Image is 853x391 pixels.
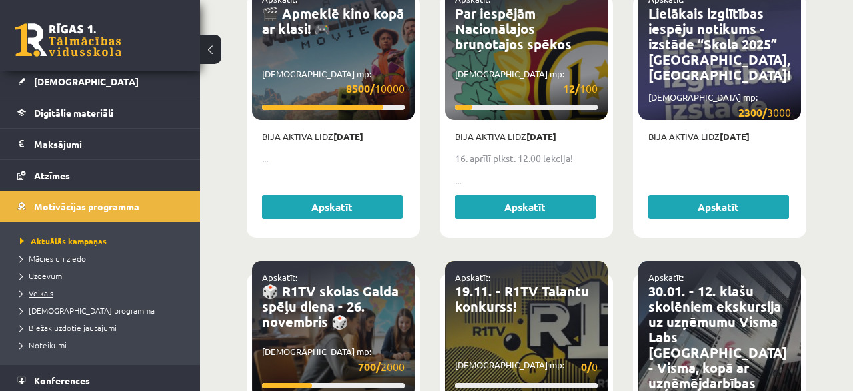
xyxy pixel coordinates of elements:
[455,282,589,315] a: 19.11. - R1TV Talantu konkurss!
[455,272,490,283] a: Apskatīt:
[262,67,405,97] p: [DEMOGRAPHIC_DATA] mp:
[20,236,107,246] span: Aktuālās kampaņas
[20,288,53,298] span: Veikals
[262,282,399,330] a: 🎲 R1TV skolas Galda spēļu diena - 26. novembris 🎲
[20,235,187,247] a: Aktuālās kampaņas
[648,5,790,83] a: Lielākais izglītības iespēju notikums - izstāde “Skola 2025” [GEOGRAPHIC_DATA], [GEOGRAPHIC_DATA]!
[262,345,405,375] p: [DEMOGRAPHIC_DATA] mp:
[648,195,789,219] a: Apskatīt
[262,272,297,283] a: Apskatīt:
[455,358,598,375] p: [DEMOGRAPHIC_DATA] mp:
[581,360,592,374] strong: 0/
[20,305,155,316] span: [DEMOGRAPHIC_DATA] programma
[720,131,750,142] strong: [DATE]
[738,105,767,119] strong: 2300/
[738,104,791,121] span: 3000
[346,81,375,95] strong: 8500/
[17,160,183,191] a: Atzīmes
[20,252,187,264] a: Mācies un ziedo
[34,169,70,181] span: Atzīmes
[20,339,187,351] a: Noteikumi
[358,360,381,374] strong: 700/
[20,304,187,316] a: [DEMOGRAPHIC_DATA] programma
[20,253,86,264] span: Mācies un ziedo
[15,23,121,57] a: Rīgas 1. Tālmācības vidusskola
[34,374,90,386] span: Konferences
[262,151,405,165] p: ...
[648,91,791,121] p: [DEMOGRAPHIC_DATA] mp:
[17,66,183,97] a: [DEMOGRAPHIC_DATA]
[34,75,139,87] span: [DEMOGRAPHIC_DATA]
[20,340,67,350] span: Noteikumi
[455,67,598,97] p: [DEMOGRAPHIC_DATA] mp:
[648,272,684,283] a: Apskatīt:
[346,80,405,97] span: 10000
[20,322,187,334] a: Biežāk uzdotie jautājumi
[17,129,183,159] a: Maksājumi
[20,270,187,282] a: Uzdevumi
[455,173,598,187] p: ...
[455,130,598,143] p: Bija aktīva līdz
[34,107,113,119] span: Digitālie materiāli
[17,191,183,222] a: Motivācijas programma
[563,81,580,95] strong: 12/
[34,129,183,159] legend: Maksājumi
[20,287,187,299] a: Veikals
[262,130,405,143] p: Bija aktīva līdz
[34,200,139,212] span: Motivācijas programma
[262,5,404,37] a: 🎬 Apmeklē kino kopā ar klasi! 🎮
[17,97,183,128] a: Digitālie materiāli
[20,322,117,333] span: Biežāk uzdotie jautājumi
[333,131,363,142] strong: [DATE]
[526,131,556,142] strong: [DATE]
[563,80,598,97] span: 100
[455,195,596,219] a: Apskatīt
[648,130,791,143] p: Bija aktīva līdz
[581,358,598,375] span: 0
[20,270,64,281] span: Uzdevumi
[358,358,405,375] span: 2000
[262,195,403,219] a: Apskatīt
[455,5,572,53] a: Par iespējām Nacionālajos bruņotajos spēkos
[455,152,573,164] strong: 16. aprīlī plkst. 12.00 lekcija!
